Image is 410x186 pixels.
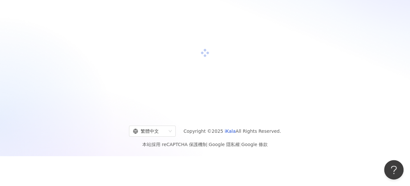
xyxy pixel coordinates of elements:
iframe: Help Scout Beacon - Open [384,160,404,180]
span: | [240,142,241,147]
a: iKala [225,129,236,134]
span: Copyright © 2025 All Rights Reserved. [183,127,281,135]
span: 本站採用 reCAPTCHA 保護機制 [142,141,268,148]
div: 繁體中文 [133,126,166,136]
span: | [207,142,209,147]
a: Google 隱私權 [209,142,240,147]
a: Google 條款 [241,142,268,147]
